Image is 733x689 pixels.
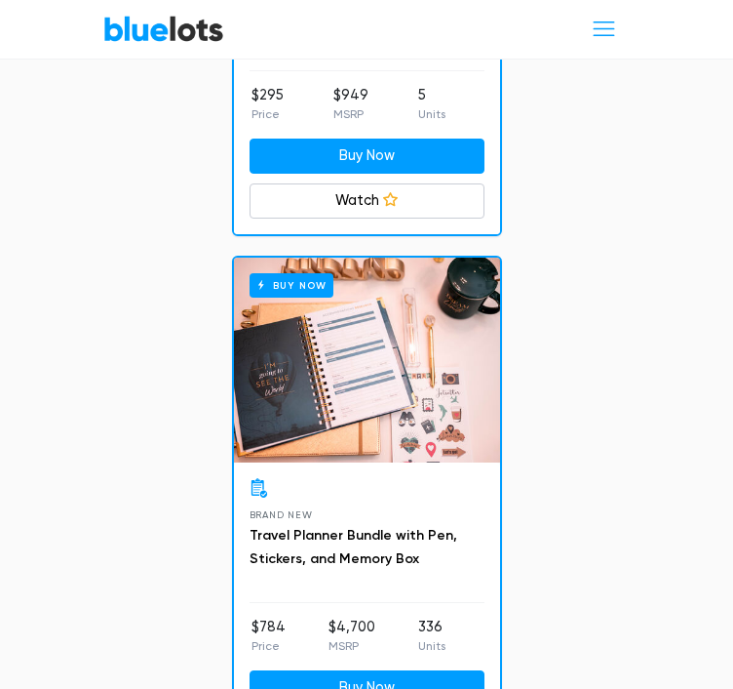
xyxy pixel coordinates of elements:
[251,617,286,656] li: $784
[250,183,484,219] a: Watch
[250,273,334,298] h6: Buy Now
[418,617,445,656] li: 336
[251,637,286,655] p: Price
[250,139,484,174] a: Buy Now
[234,258,500,463] a: Buy Now
[251,85,284,124] li: $295
[251,105,284,123] p: Price
[418,105,445,123] p: Units
[333,85,368,124] li: $949
[418,637,445,655] p: Units
[250,509,313,520] span: Brand New
[328,617,375,656] li: $4,700
[578,11,630,47] button: Toggle navigation
[328,637,375,655] p: MSRP
[418,85,445,124] li: 5
[333,105,368,123] p: MSRP
[250,527,457,567] a: Travel Planner Bundle with Pen, Stickers, and Memory Box
[103,15,224,43] a: BlueLots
